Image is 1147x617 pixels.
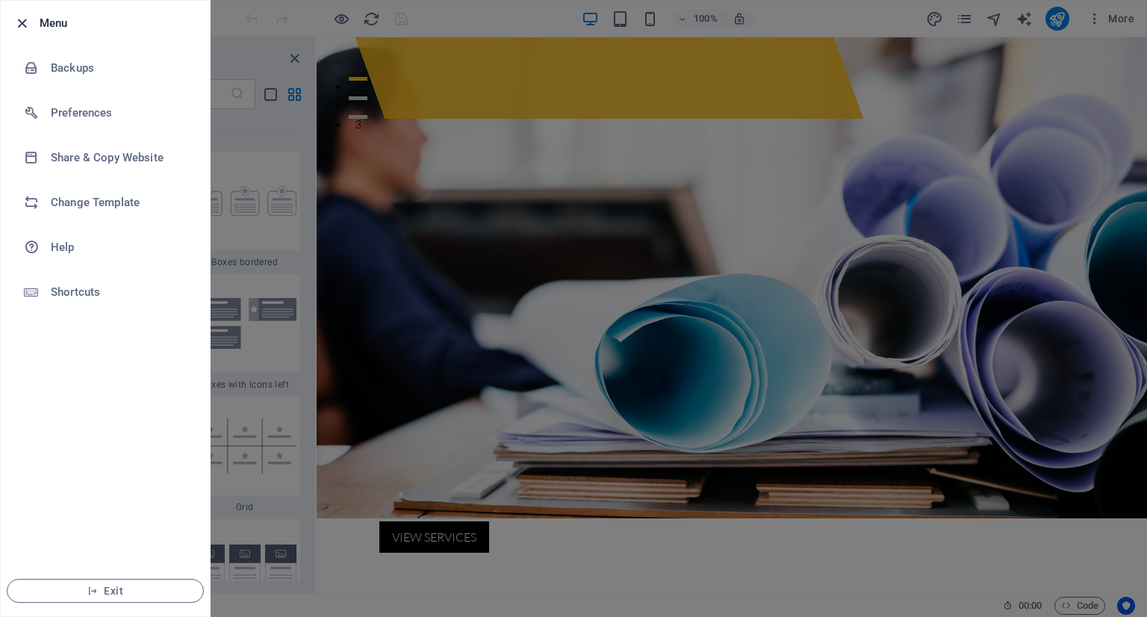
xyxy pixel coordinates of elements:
h6: Backups [51,59,189,77]
h6: Shortcuts [51,283,189,301]
h6: Share & Copy Website [51,149,189,167]
span: Exit [19,585,191,597]
button: Exit [7,579,204,603]
button: 2 [32,59,51,63]
h6: Help [51,238,189,256]
h6: Change Template [51,193,189,211]
a: Help [1,225,210,270]
h6: Menu [40,14,198,32]
button: 1 [32,40,51,43]
button: 3 [32,78,51,81]
h6: Preferences [51,104,189,122]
